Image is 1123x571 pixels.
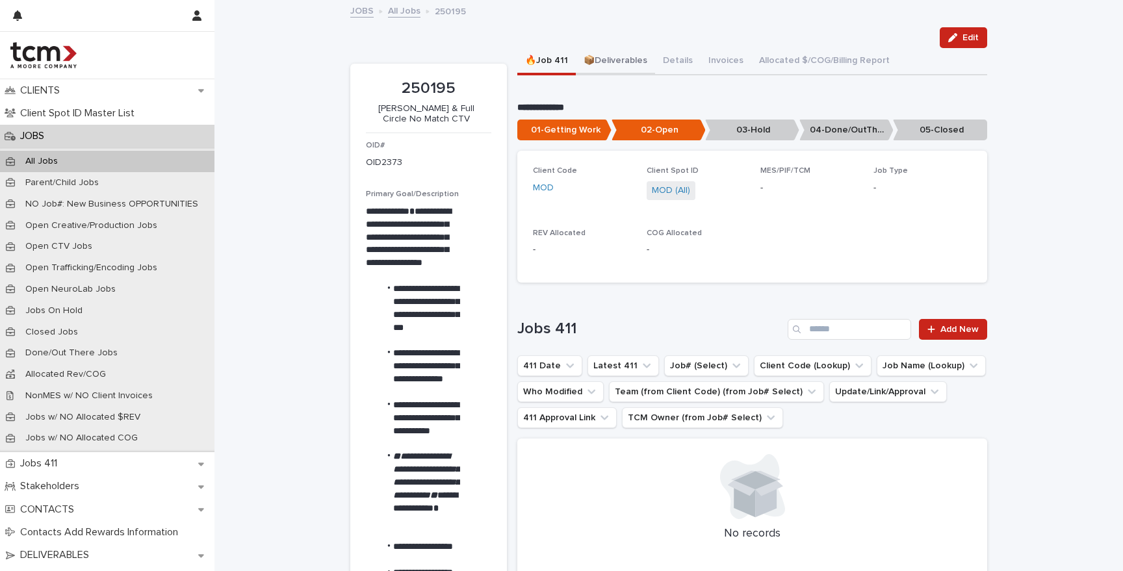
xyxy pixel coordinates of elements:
p: 02-Open [612,120,706,141]
p: - [533,243,631,257]
p: NonMES w/ NO Client Invoices [15,390,163,401]
a: MOD [533,181,554,195]
span: Client Code [533,167,577,175]
p: [PERSON_NAME] & Full Circle No Match CTV [366,103,486,125]
button: Update/Link/Approval [829,381,947,402]
p: Closed Jobs [15,327,88,338]
p: Stakeholders [15,480,90,492]
a: JOBS [350,3,374,18]
p: No records [533,527,972,541]
p: Done/Out There Jobs [15,348,128,359]
p: - [760,181,858,195]
p: Open Creative/Production Jobs [15,220,168,231]
p: OID2373 [366,156,402,170]
p: Jobs On Hold [15,305,93,316]
p: Jobs 411 [15,457,68,470]
p: Client Spot ID Master List [15,107,145,120]
a: Add New [919,319,987,340]
button: Edit [940,27,987,48]
p: Jobs w/ NO Allocated COG [15,433,148,444]
span: Primary Goal/Description [366,190,459,198]
button: 🔥Job 411 [517,48,576,75]
p: - [647,243,745,257]
button: Job Name (Lookup) [877,355,986,376]
button: Job# (Select) [664,355,749,376]
p: Parent/Child Jobs [15,177,109,188]
p: 250195 [366,79,491,98]
button: Who Modified [517,381,604,402]
p: - [873,181,972,195]
p: Contacts Add Rewards Information [15,526,188,539]
p: Jobs w/ NO Allocated $REV [15,412,151,423]
button: TCM Owner (from Job# Select) [622,407,783,428]
button: Team (from Client Code) (from Job# Select) [609,381,824,402]
span: COG Allocated [647,229,702,237]
button: Details [655,48,701,75]
p: CONTACTS [15,503,84,516]
span: OID# [366,142,385,149]
p: CLIENTS [15,84,70,97]
button: Allocated $/COG/Billing Report [751,48,897,75]
p: Allocated Rev/COG [15,369,116,380]
p: Open NeuroLab Jobs [15,284,126,295]
button: 411 Approval Link [517,407,617,428]
a: MOD (All) [652,184,690,197]
button: Latest 411 [587,355,659,376]
p: 04-Done/OutThere [799,120,894,141]
p: 01-Getting Work [517,120,612,141]
span: Client Spot ID [647,167,699,175]
button: 📦Deliverables [576,48,655,75]
p: JOBS [15,130,55,142]
p: Open Trafficking/Encoding Jobs [15,262,168,273]
span: Add New [940,325,979,334]
span: MES/PIF/TCM [760,167,810,175]
span: Job Type [873,167,908,175]
p: DELIVERABLES [15,549,99,561]
p: 03-Hold [705,120,799,141]
button: Client Code (Lookup) [754,355,871,376]
img: 4hMmSqQkux38exxPVZHQ [10,42,77,68]
a: All Jobs [388,3,420,18]
p: Open CTV Jobs [15,241,103,252]
h1: Jobs 411 [517,320,782,338]
p: 05-Closed [893,120,987,141]
button: 411 Date [517,355,582,376]
input: Search [788,319,911,340]
span: Edit [962,33,979,42]
p: NO Job#: New Business OPPORTUNITIES [15,199,209,210]
button: Invoices [701,48,751,75]
p: 250195 [435,3,466,18]
span: REV Allocated [533,229,586,237]
p: All Jobs [15,156,68,167]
